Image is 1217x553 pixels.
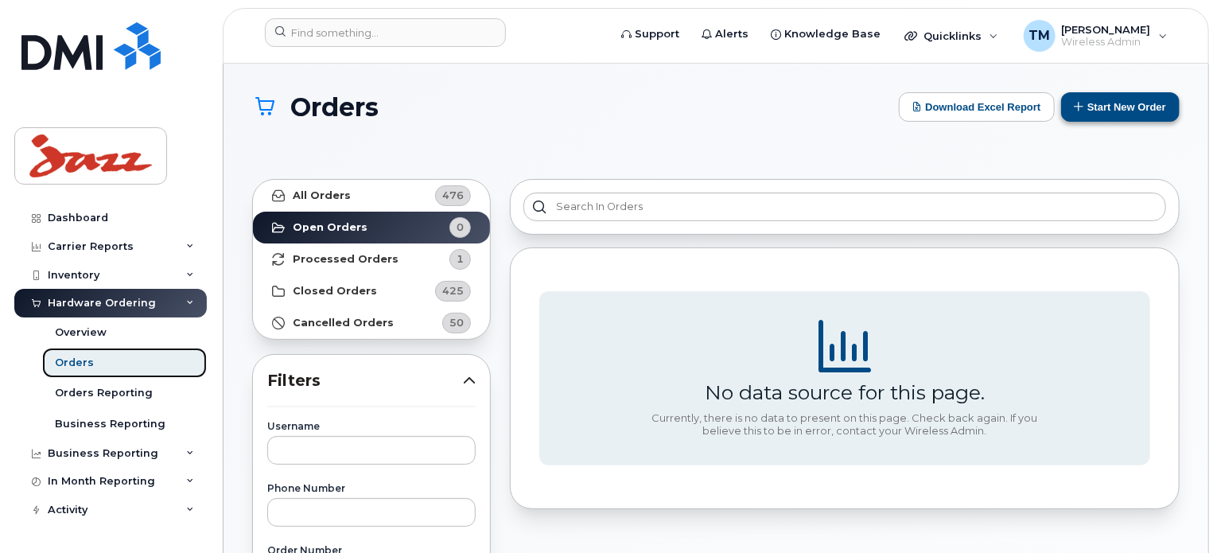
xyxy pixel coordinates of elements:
[293,221,367,234] strong: Open Orders
[1061,92,1180,122] button: Start New Order
[293,285,377,298] strong: Closed Orders
[293,253,399,266] strong: Processed Orders
[442,283,464,298] span: 425
[253,243,490,275] a: Processed Orders1
[293,189,351,202] strong: All Orders
[253,275,490,307] a: Closed Orders425
[267,422,476,431] label: Username
[442,188,464,203] span: 476
[293,317,394,329] strong: Cancelled Orders
[253,180,490,212] a: All Orders476
[253,212,490,243] a: Open Orders0
[457,220,464,235] span: 0
[290,93,379,121] span: Orders
[267,369,463,392] span: Filters
[253,307,490,339] a: Cancelled Orders50
[899,92,1055,122] button: Download Excel Report
[705,380,985,404] div: No data source for this page.
[449,315,464,330] span: 50
[523,193,1166,221] input: Search in orders
[457,251,464,267] span: 1
[646,412,1044,437] div: Currently, there is no data to present on this page. Check back again. If you believe this to be ...
[267,484,476,493] label: Phone Number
